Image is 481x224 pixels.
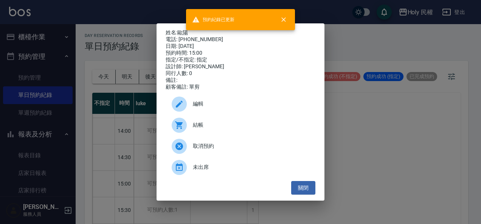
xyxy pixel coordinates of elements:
[166,63,315,70] div: 設計師: [PERSON_NAME]
[192,16,234,23] span: 預約紀錄已更新
[166,70,315,77] div: 同行人數: 0
[166,115,315,136] a: 結帳
[291,181,315,195] button: 關閉
[166,157,315,178] div: 未出席
[193,121,309,129] span: 結帳
[166,50,315,57] div: 預約時間: 15:00
[193,142,309,150] span: 取消預約
[166,94,315,115] div: 編輯
[177,29,188,35] a: 歐陽
[166,84,315,91] div: 顧客備註: 單剪
[193,100,309,108] span: 編輯
[166,29,315,36] p: 姓名:
[166,136,315,157] div: 取消預約
[166,36,315,43] div: 電話: [PHONE_NUMBER]
[275,11,292,28] button: close
[193,163,309,171] span: 未出席
[166,43,315,50] div: 日期: [DATE]
[166,57,315,63] div: 指定/不指定: 指定
[166,77,315,84] div: 備註:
